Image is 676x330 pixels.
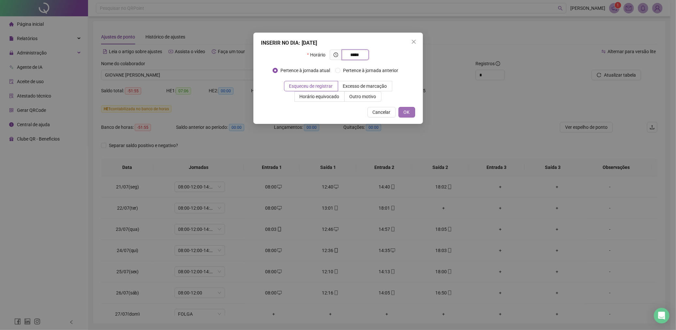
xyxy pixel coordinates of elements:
span: Cancelar [373,109,391,116]
span: Pertence à jornada atual [278,67,333,74]
span: Excesso de marcação [343,83,387,89]
div: Open Intercom Messenger [654,308,669,323]
span: OK [404,109,410,116]
span: Pertence à jornada anterior [340,67,401,74]
span: clock-circle [334,52,338,57]
span: close [411,39,416,44]
span: Esqueceu de registrar [289,83,333,89]
div: INSERIR NO DIA : [DATE] [261,39,415,47]
button: Cancelar [368,107,396,117]
button: Close [409,37,419,47]
label: Horário [307,50,330,60]
span: Horário equivocado [300,94,339,99]
span: Outro motivo [350,94,376,99]
button: OK [398,107,415,117]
